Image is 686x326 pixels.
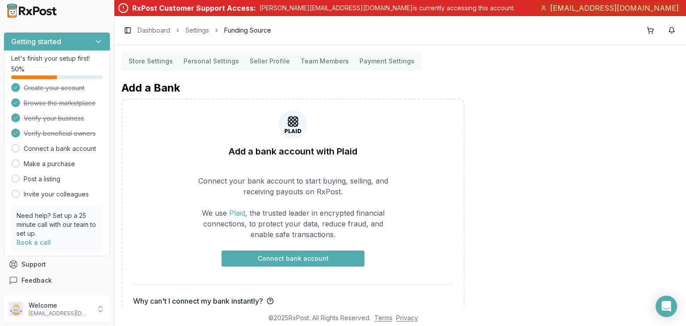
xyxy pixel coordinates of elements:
div: RxPost Customer Support Access: [132,3,256,13]
button: Payment Settings [354,54,420,68]
span: Feedback [21,276,52,285]
h3: Getting started [11,36,61,47]
p: [PERSON_NAME][EMAIL_ADDRESS][DOMAIN_NAME] is currently accessing this account. [259,4,515,13]
a: Terms [374,314,393,322]
p: Connect your bank account to start buying, selling, and receiving payouts on RxPost. [193,176,393,197]
button: Personal Settings [178,54,244,68]
p: Let's finish your setup first! [11,54,103,63]
div: Add a bank account with Plaid [133,145,453,158]
span: 50 % [11,65,25,74]
button: Support [4,256,110,272]
span: Funding Source [224,26,271,35]
a: Invite your colleagues [24,190,89,199]
p: Need help? Set up a 25 minute call with our team to set up. [17,211,97,238]
div: Open Intercom Messenger [656,296,677,317]
button: Seller Profile [244,54,295,68]
button: Store Settings [123,54,178,68]
img: RxPost Logo [4,4,61,18]
button: Connect bank account [222,251,364,267]
span: Browse the marketplace [24,99,96,108]
span: Verify your business [24,114,84,123]
h2: Add a Bank [121,81,464,95]
a: Book a call [17,238,51,246]
button: Feedback [4,272,110,288]
a: Privacy [396,314,418,322]
button: Team Members [295,54,354,68]
span: [EMAIL_ADDRESS][DOMAIN_NAME] [550,3,679,13]
nav: breadcrumb [138,26,271,35]
h3: Why can't I connect my bank instantly? [133,296,263,306]
a: Settings [185,26,209,35]
p: Welcome [29,301,91,310]
img: User avatar [9,302,23,316]
span: Verify beneficial owners [24,129,96,138]
span: Create your account [24,84,84,92]
p: [EMAIL_ADDRESS][DOMAIN_NAME] [29,310,91,317]
a: Connect a bank account [24,144,96,153]
a: Plaid [229,209,245,217]
a: Dashboard [138,26,170,35]
a: Post a listing [24,175,60,184]
p: We use , the trusted leader in encrypted financial connections, to protect your data, reduce frau... [193,208,393,240]
img: Plaid [282,110,304,139]
a: Make a purchase [24,159,75,168]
